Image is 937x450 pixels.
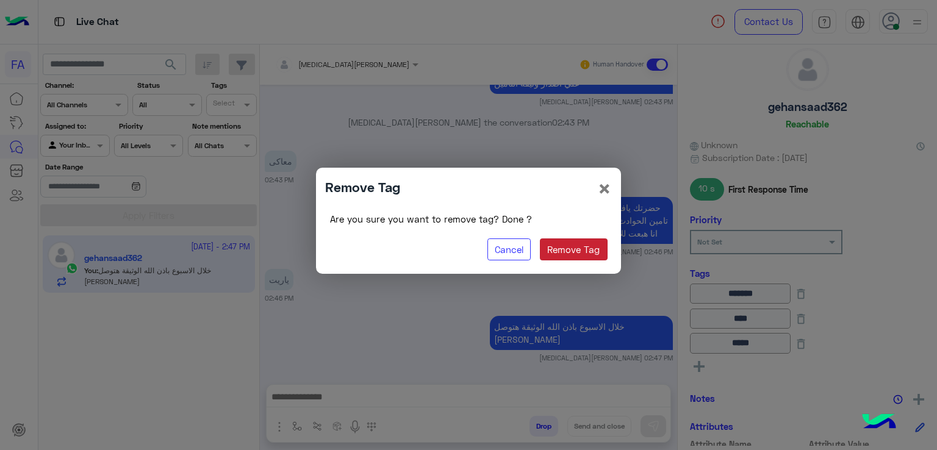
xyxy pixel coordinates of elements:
span: × [597,174,612,202]
button: Close [597,177,612,200]
button: Remove Tag [540,238,608,260]
h4: Remove Tag [325,177,400,197]
button: Cancel [487,238,531,260]
h6: Are you sure you want to remove tag? Done ? [330,213,608,224]
img: hulul-logo.png [858,401,900,444]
